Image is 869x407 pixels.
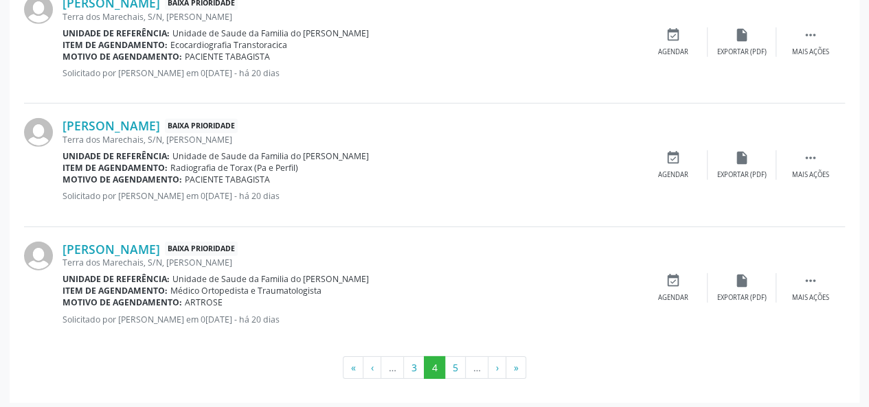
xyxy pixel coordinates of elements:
b: Item de agendamento: [63,162,168,174]
span: Unidade de Saude da Familia do [PERSON_NAME] [172,150,369,162]
button: Go to previous page [363,356,381,380]
div: Agendar [658,47,688,57]
button: Go to first page [343,356,363,380]
b: Unidade de referência: [63,273,170,285]
p: Solicitado por [PERSON_NAME] em 0[DATE] - há 20 dias [63,67,639,79]
div: Terra dos Marechais, S/N, [PERSON_NAME] [63,11,639,23]
span: ARTROSE [185,296,223,308]
button: Go to next page [488,356,506,380]
p: Solicitado por [PERSON_NAME] em 0[DATE] - há 20 dias [63,190,639,202]
div: Exportar (PDF) [717,170,767,180]
div: Agendar [658,293,688,303]
button: Go to last page [506,356,526,380]
span: Baixa Prioridade [165,119,238,133]
button: Go to page 3 [403,356,425,380]
span: Ecocardiografia Transtoracica [170,39,287,51]
i: event_available [666,27,681,43]
b: Unidade de referência: [63,27,170,39]
i: event_available [666,150,681,165]
i: insert_drive_file [734,273,749,288]
img: img [24,118,53,147]
b: Motivo de agendamento: [63,51,182,62]
div: Terra dos Marechais, S/N, [PERSON_NAME] [63,134,639,146]
b: Unidade de referência: [63,150,170,162]
i:  [803,27,818,43]
span: PACIENTE TABAGISTA [185,174,270,185]
span: Unidade de Saude da Familia do [PERSON_NAME] [172,273,369,285]
div: Exportar (PDF) [717,47,767,57]
img: img [24,242,53,270]
b: Motivo de agendamento: [63,296,182,308]
b: Item de agendamento: [63,39,168,51]
span: Unidade de Saude da Familia do [PERSON_NAME] [172,27,369,39]
span: Médico Ortopedista e Traumatologista [170,285,321,296]
b: Item de agendamento: [63,285,168,296]
i: insert_drive_file [734,150,749,165]
i:  [803,150,818,165]
i:  [803,273,818,288]
div: Terra dos Marechais, S/N, [PERSON_NAME] [63,257,639,268]
div: Exportar (PDF) [717,293,767,303]
a: [PERSON_NAME] [63,118,160,133]
i: insert_drive_file [734,27,749,43]
ul: Pagination [24,356,845,380]
button: Go to page 5 [444,356,466,380]
div: Mais ações [792,293,829,303]
b: Motivo de agendamento: [63,174,182,185]
span: PACIENTE TABAGISTA [185,51,270,62]
i: event_available [666,273,681,288]
div: Mais ações [792,47,829,57]
a: [PERSON_NAME] [63,242,160,257]
span: Radiografia de Torax (Pa e Perfil) [170,162,298,174]
div: Agendar [658,170,688,180]
div: Mais ações [792,170,829,180]
button: Go to page 4 [424,356,445,380]
p: Solicitado por [PERSON_NAME] em 0[DATE] - há 20 dias [63,314,639,325]
span: Baixa Prioridade [165,242,238,256]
